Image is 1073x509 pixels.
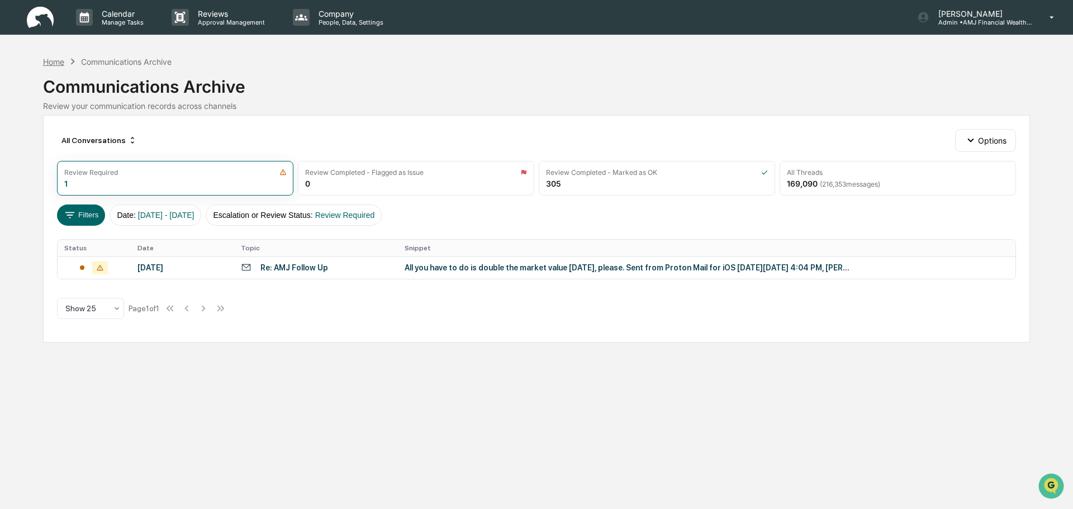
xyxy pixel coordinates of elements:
a: Powered byPylon [79,189,135,198]
div: Re: AMJ Follow Up [260,263,328,272]
img: logo [27,7,54,28]
span: Review Required [315,211,375,220]
div: Start new chat [38,85,183,97]
a: 🗄️Attestations [77,136,143,156]
div: Review Required [64,168,118,177]
th: Status [58,240,131,256]
a: 🔎Data Lookup [7,158,75,178]
img: icon [520,169,527,176]
div: [DATE] [137,263,227,272]
button: Start new chat [190,89,203,102]
p: People, Data, Settings [310,18,389,26]
button: Options [955,129,1016,151]
div: All you have to do is double the market value [DATE], please. Sent from Proton Mail for iOS [DATE... [405,263,852,272]
span: Preclearance [22,141,72,152]
div: Communications Archive [43,68,1030,97]
div: 305 [546,179,561,188]
button: Escalation or Review Status:Review Required [206,204,382,226]
p: Reviews [189,9,270,18]
div: 169,090 [787,179,880,188]
th: Date [131,240,234,256]
a: 🖐️Preclearance [7,136,77,156]
p: [PERSON_NAME] [929,9,1033,18]
div: Home [43,57,64,66]
div: 1 [64,179,68,188]
span: [DATE] - [DATE] [138,211,194,220]
div: We're available if you need us! [38,97,141,106]
span: Attestations [92,141,139,152]
button: Filters [57,204,106,226]
div: 🖐️ [11,142,20,151]
iframe: Open customer support [1037,472,1067,502]
div: Review Completed - Marked as OK [546,168,657,177]
div: 🗄️ [81,142,90,151]
p: Company [310,9,389,18]
p: How can we help? [11,23,203,41]
button: Date:[DATE] - [DATE] [110,204,201,226]
th: Topic [234,240,398,256]
th: Snippet [398,240,1015,256]
div: 🔎 [11,163,20,172]
div: Review your communication records across channels [43,101,1030,111]
div: Page 1 of 1 [129,304,159,313]
div: Review Completed - Flagged as Issue [305,168,424,177]
span: Pylon [111,189,135,198]
span: Data Lookup [22,162,70,173]
p: Calendar [93,9,149,18]
div: All Conversations [57,131,141,149]
div: 0 [305,179,310,188]
div: All Threads [787,168,823,177]
p: Manage Tasks [93,18,149,26]
img: icon [761,169,768,176]
p: Admin • AMJ Financial Wealth Management [929,18,1033,26]
img: 1746055101610-c473b297-6a78-478c-a979-82029cc54cd1 [11,85,31,106]
div: Communications Archive [81,57,172,66]
p: Approval Management [189,18,270,26]
span: ( 216,353 messages) [820,180,880,188]
img: icon [279,169,287,176]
